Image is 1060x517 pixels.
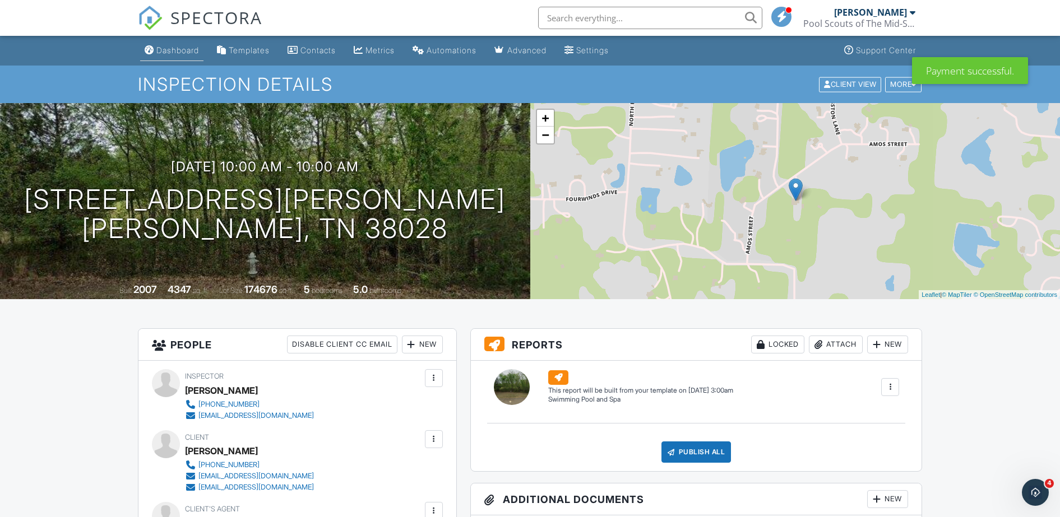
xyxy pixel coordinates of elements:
[185,459,314,471] a: [PHONE_NUMBER]
[369,286,401,295] span: bathrooms
[198,460,260,469] div: [PHONE_NUMBER]
[537,110,554,127] a: Zoom in
[185,443,258,459] div: [PERSON_NAME]
[156,45,199,55] div: Dashboard
[974,291,1057,298] a: © OpenStreetMap contributors
[185,410,314,421] a: [EMAIL_ADDRESS][DOMAIN_NAME]
[537,127,554,143] a: Zoom out
[168,283,191,295] div: 4347
[185,471,314,482] a: [EMAIL_ADDRESS][DOMAIN_NAME]
[408,40,481,61] a: Automations (Basic)
[138,6,163,30] img: The Best Home Inspection Software - Spectora
[185,505,240,513] span: Client's Agent
[560,40,613,61] a: Settings
[133,283,157,295] div: 2007
[1045,479,1054,488] span: 4
[244,283,277,295] div: 174676
[490,40,551,61] a: Advanced
[185,399,314,410] a: [PHONE_NUMBER]
[304,283,310,295] div: 5
[212,40,274,61] a: Templates
[548,386,733,395] div: This report will be built from your template on [DATE] 3:00am
[138,329,456,361] h3: People
[840,40,920,61] a: Support Center
[538,7,762,29] input: Search everything...
[471,483,922,515] h3: Additional Documents
[300,45,336,55] div: Contacts
[427,45,476,55] div: Automations
[198,483,314,492] div: [EMAIL_ADDRESS][DOMAIN_NAME]
[548,395,733,404] div: Swimming Pool and Spa
[171,159,359,174] h3: [DATE] 10:00 am - 10:00 am
[193,286,209,295] span: sq. ft.
[942,291,972,298] a: © MapTiler
[140,40,203,61] a: Dashboard
[1022,479,1049,506] iframe: Intercom live chat
[661,441,732,463] div: Publish All
[119,286,132,295] span: Built
[24,185,506,244] h1: [STREET_ADDRESS][PERSON_NAME] [PERSON_NAME], TN 38028
[365,45,395,55] div: Metrics
[219,286,243,295] span: Lot Size
[576,45,609,55] div: Settings
[138,15,262,39] a: SPECTORA
[287,336,397,353] div: Disable Client CC Email
[856,45,916,55] div: Support Center
[471,329,922,361] h3: Reports
[507,45,547,55] div: Advanced
[819,77,881,92] div: Client View
[185,433,209,441] span: Client
[818,80,884,88] a: Client View
[803,18,915,29] div: Pool Scouts of The Mid-South
[922,291,940,298] a: Leaflet
[402,336,443,353] div: New
[198,411,314,420] div: [EMAIL_ADDRESS][DOMAIN_NAME]
[919,290,1060,300] div: |
[279,286,293,295] span: sq.ft.
[867,336,908,353] div: New
[867,490,908,508] div: New
[312,286,342,295] span: bedrooms
[834,7,907,18] div: [PERSON_NAME]
[912,57,1028,84] div: Payment successful.
[751,336,804,353] div: Locked
[809,336,863,353] div: Attach
[185,482,314,493] a: [EMAIL_ADDRESS][DOMAIN_NAME]
[198,472,314,481] div: [EMAIL_ADDRESS][DOMAIN_NAME]
[885,77,922,92] div: More
[185,382,258,399] div: [PERSON_NAME]
[283,40,340,61] a: Contacts
[170,6,262,29] span: SPECTORA
[349,40,399,61] a: Metrics
[229,45,270,55] div: Templates
[185,372,224,380] span: Inspector
[138,74,923,94] h1: Inspection Details
[353,283,368,295] div: 5.0
[198,400,260,409] div: [PHONE_NUMBER]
